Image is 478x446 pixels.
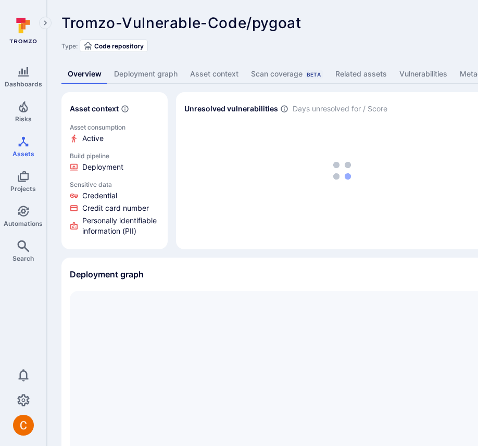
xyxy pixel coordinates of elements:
[121,105,129,113] svg: Automatically discovered context associated with the asset
[70,152,159,160] p: Build pipeline
[70,104,119,114] h2: Asset context
[70,215,159,236] li: Personally identifiable information (PII)
[61,42,78,50] span: Type:
[70,133,159,144] li: Active
[13,415,34,436] div: Camilo Rivera
[293,104,387,114] span: Days unresolved for / Score
[10,185,36,193] span: Projects
[12,254,34,262] span: Search
[251,69,323,79] div: Scan coverage
[61,14,301,32] span: Tromzo-Vulnerable-Code/pygoat
[108,65,184,84] a: Deployment graph
[61,65,108,84] a: Overview
[184,104,278,114] h2: Unresolved vulnerabilities
[70,190,159,201] li: Credential
[13,415,34,436] img: ACg8ocJuq_DPPTkXyD9OlTnVLvDrpObecjcADscmEHLMiTyEnTELew=s96-c
[4,220,43,227] span: Automations
[70,123,159,131] p: Asset consumption
[39,17,52,29] button: Expand navigation menu
[68,150,161,174] a: Click to view evidence
[329,65,393,84] a: Related assets
[42,19,49,28] i: Expand navigation menu
[12,150,34,158] span: Assets
[184,65,245,84] a: Asset context
[70,269,144,279] h2: Deployment graph
[305,70,323,79] div: Beta
[68,121,161,146] a: Click to view evidence
[70,181,159,188] p: Sensitive data
[94,42,144,50] span: Code repository
[15,115,32,123] span: Risks
[70,162,159,172] li: Deployment
[393,65,454,84] a: Vulnerabilities
[5,80,42,88] span: Dashboards
[70,203,159,213] li: Credit card number
[280,104,288,114] span: Number of vulnerabilities in status ‘Open’ ‘Triaged’ and ‘In process’ divided by score and scanne...
[68,179,161,238] a: Click to view evidence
